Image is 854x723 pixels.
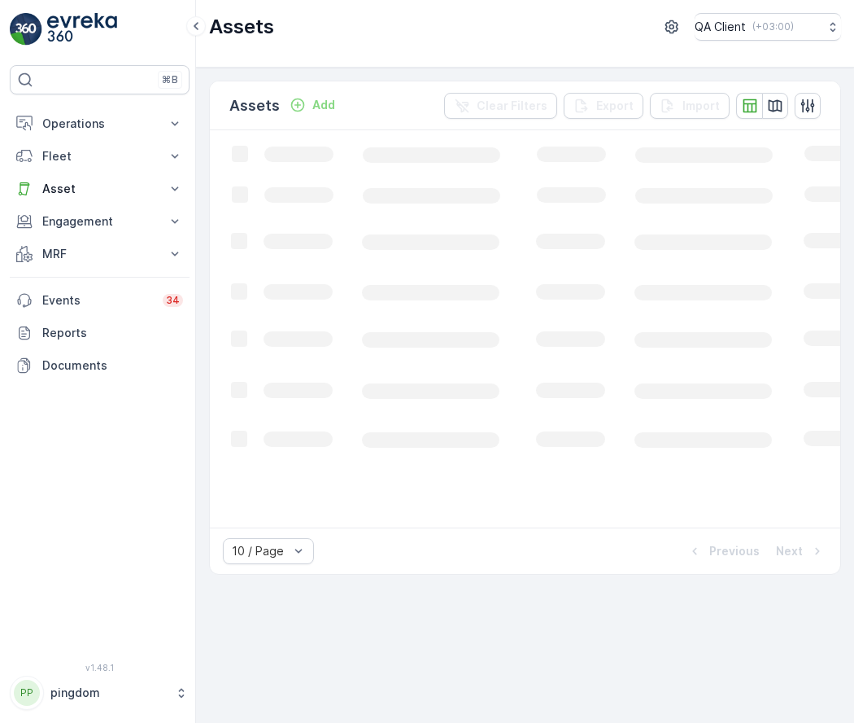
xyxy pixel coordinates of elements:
[312,97,335,113] p: Add
[10,676,190,710] button: PPpingdom
[596,98,634,114] p: Export
[774,541,827,561] button: Next
[229,94,280,117] p: Assets
[14,680,40,706] div: PP
[10,317,190,349] a: Reports
[685,541,761,561] button: Previous
[47,13,117,46] img: logo_light-DOdMpM7g.png
[10,140,190,173] button: Fleet
[695,19,746,35] p: QA Client
[10,663,190,673] span: v 1.48.1
[166,294,180,307] p: 34
[10,107,190,140] button: Operations
[50,685,167,701] p: pingdom
[283,95,342,115] button: Add
[564,93,643,119] button: Export
[10,13,42,46] img: logo
[650,93,730,119] button: Import
[42,116,157,132] p: Operations
[477,98,547,114] p: Clear Filters
[10,173,190,205] button: Asset
[752,20,794,33] p: ( +03:00 )
[42,246,157,262] p: MRF
[42,213,157,230] p: Engagement
[10,284,190,317] a: Events34
[42,292,153,309] p: Events
[776,543,803,559] p: Next
[162,73,178,86] p: ⌘B
[709,543,760,559] p: Previous
[10,205,190,238] button: Engagement
[10,349,190,382] a: Documents
[42,148,157,164] p: Fleet
[42,357,183,374] p: Documents
[42,325,183,341] p: Reports
[42,181,157,197] p: Asset
[682,98,720,114] p: Import
[695,13,841,41] button: QA Client(+03:00)
[444,93,557,119] button: Clear Filters
[209,14,274,40] p: Assets
[10,238,190,270] button: MRF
